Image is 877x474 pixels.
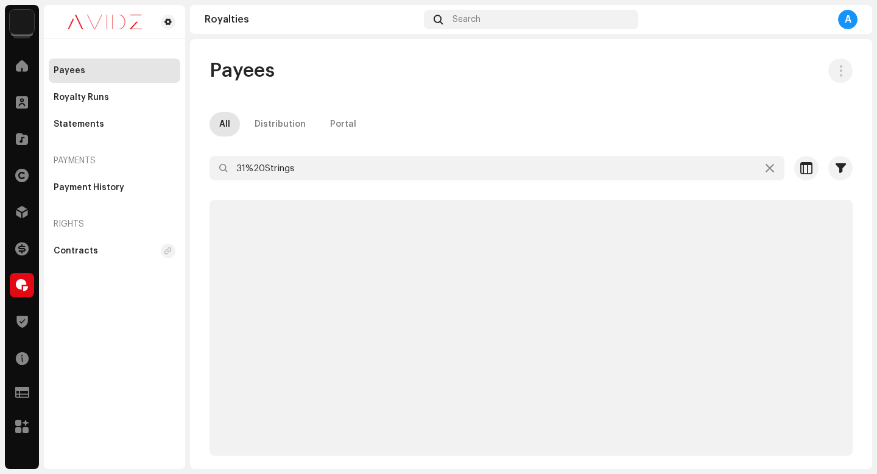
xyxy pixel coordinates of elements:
re-m-nav-item: Statements [49,112,180,136]
re-a-nav-header: Payments [49,146,180,175]
div: Royalty Runs [54,93,109,102]
span: Search [453,15,481,24]
div: Distribution [255,112,306,136]
div: Statements [54,119,104,129]
input: Search [210,156,784,180]
re-a-nav-header: Rights [49,210,180,239]
re-m-nav-item: Payment History [49,175,180,200]
div: A [838,10,858,29]
div: Payment History [54,183,124,193]
img: 10d72f0b-d06a-424f-aeaa-9c9f537e57b6 [10,10,34,34]
div: Payees [54,66,85,76]
img: 0c631eef-60b6-411a-a233-6856366a70de [54,15,156,29]
div: Contracts [54,246,98,256]
div: Royalties [205,15,419,24]
div: All [219,112,230,136]
re-m-nav-item: Payees [49,58,180,83]
div: Portal [330,112,356,136]
span: Payees [210,58,275,83]
re-m-nav-item: Royalty Runs [49,85,180,110]
re-m-nav-item: Contracts [49,239,180,263]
